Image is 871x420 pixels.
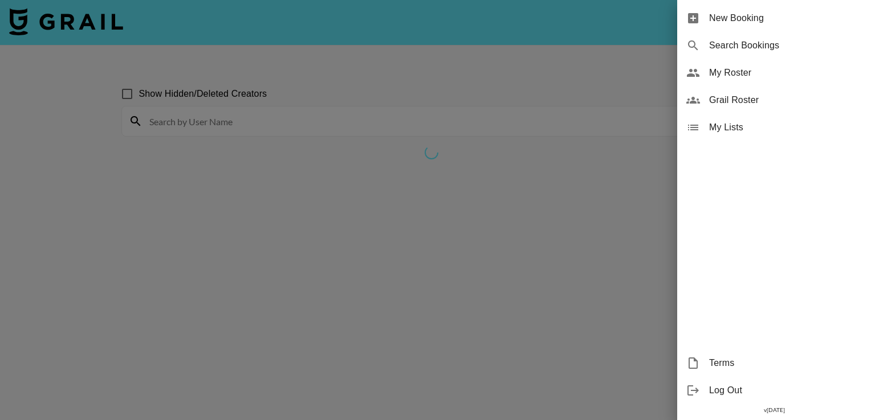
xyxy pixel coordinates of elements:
div: v [DATE] [677,404,871,416]
div: Log Out [677,377,871,404]
div: Grail Roster [677,87,871,114]
span: Terms [709,356,862,370]
span: My Roster [709,66,862,80]
span: Log Out [709,384,862,397]
div: New Booking [677,5,871,32]
div: My Roster [677,59,871,87]
span: Search Bookings [709,39,862,52]
div: Terms [677,349,871,377]
div: My Lists [677,114,871,141]
span: My Lists [709,121,862,134]
span: New Booking [709,11,862,25]
span: Grail Roster [709,93,862,107]
div: Search Bookings [677,32,871,59]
